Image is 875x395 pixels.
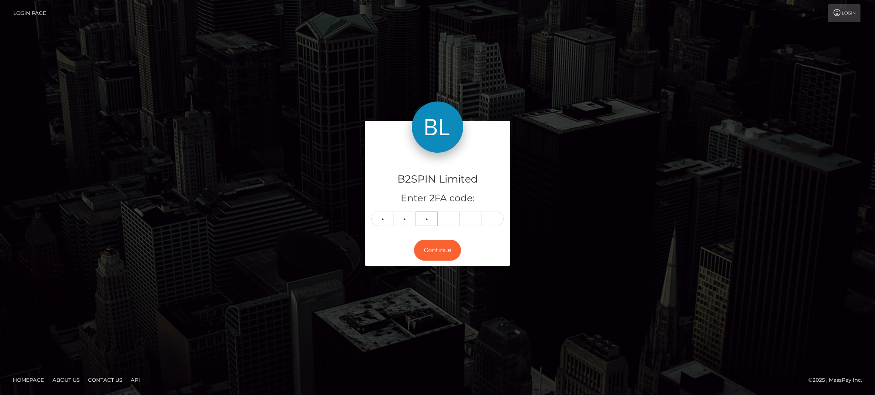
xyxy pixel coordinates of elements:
[412,102,463,153] img: B2SPIN Limited
[371,192,504,205] h5: Enter 2FA code:
[85,373,126,386] a: Contact Us
[9,373,47,386] a: Homepage
[371,172,504,187] h4: B2SPIN Limited
[13,4,46,22] a: Login Page
[828,4,860,22] a: Login
[414,240,461,261] button: Continue
[127,373,144,386] a: API
[808,375,869,385] div: © 2025 , MassPay Inc.
[49,373,83,386] a: About Us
